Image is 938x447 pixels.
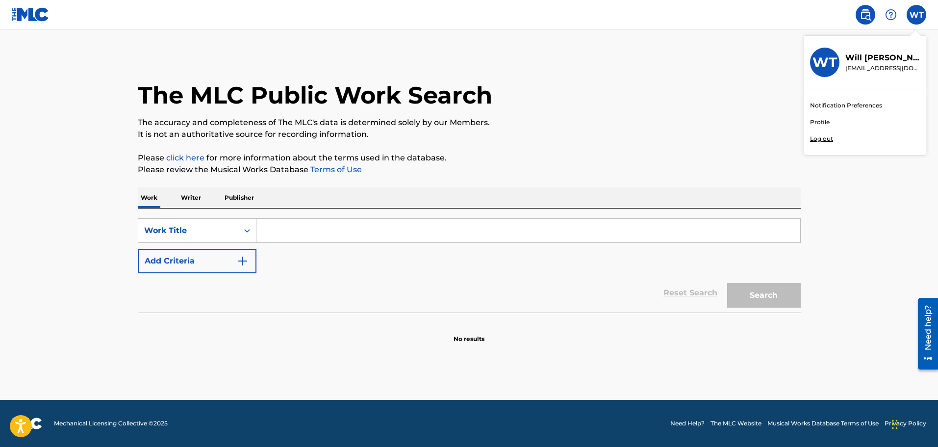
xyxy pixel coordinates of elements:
[911,294,938,373] iframe: Resource Center
[54,419,168,428] span: Mechanical Licensing Collective © 2025
[810,101,882,110] a: Notification Preferences
[892,410,898,439] div: Drag
[138,164,801,176] p: Please review the Musical Works Database
[138,152,801,164] p: Please for more information about the terms used in the database.
[845,64,920,73] p: will@hipgnosissongs.com
[138,117,801,129] p: The accuracy and completeness of The MLC's data is determined solely by our Members.
[138,80,492,110] h1: The MLC Public Work Search
[810,134,833,143] p: Log out
[670,419,705,428] a: Need Help?
[907,5,926,25] div: User Menu
[860,9,871,21] img: search
[812,54,837,71] h3: WT
[767,419,879,428] a: Musical Works Database Terms of Use
[308,165,362,174] a: Terms of Use
[237,255,249,267] img: 9d2ae6d4665cec9f34b9.svg
[12,7,50,22] img: MLC Logo
[138,187,160,208] p: Work
[810,118,830,127] a: Profile
[889,400,938,447] iframe: Chat Widget
[885,419,926,428] a: Privacy Policy
[222,187,257,208] p: Publisher
[454,323,484,343] p: No results
[178,187,204,208] p: Writer
[138,249,256,273] button: Add Criteria
[166,153,204,162] a: click here
[885,9,897,21] img: help
[12,418,42,429] img: logo
[710,419,761,428] a: The MLC Website
[144,225,232,237] div: Work Title
[138,218,801,313] form: Search Form
[881,5,901,25] div: Help
[845,52,920,64] p: Will Truax
[138,129,801,140] p: It is not an authoritative source for recording information.
[856,5,875,25] a: Public Search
